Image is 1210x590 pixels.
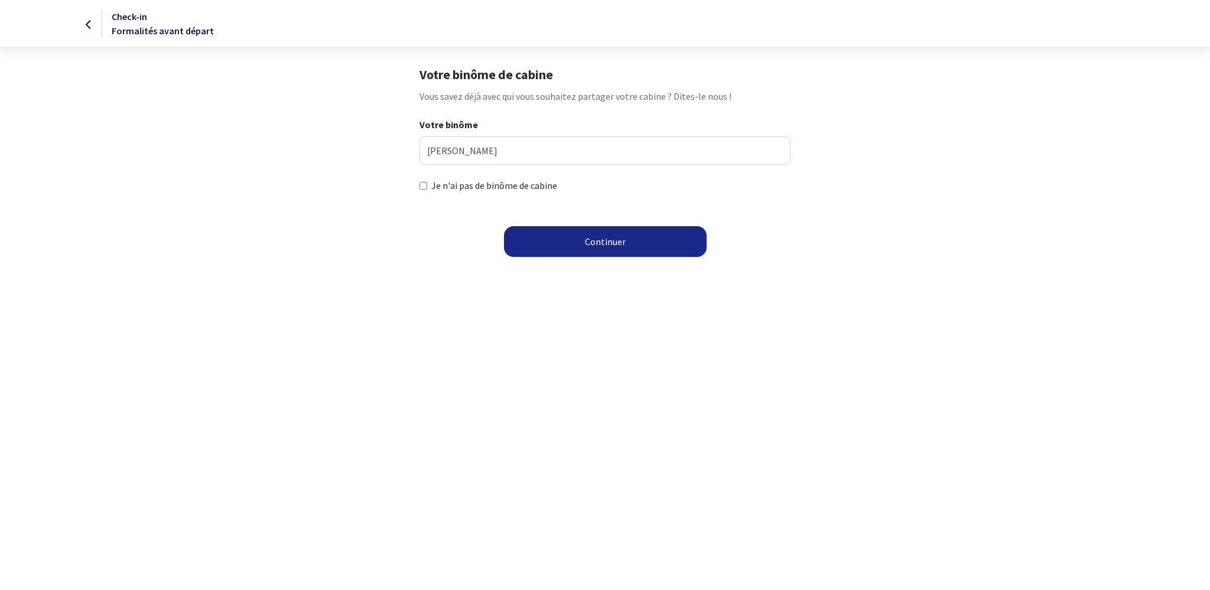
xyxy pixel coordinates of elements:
[431,178,557,193] label: Je n'ai pas de binôme de cabine
[419,119,478,131] strong: Votre binôme
[504,226,707,257] button: Continuer
[419,136,790,165] input: Indiquez votre binôme
[419,67,790,82] h1: Votre binôme de cabine
[112,11,214,37] span: Check-in Formalités avant départ
[419,89,790,103] p: Vous savez déjà avec qui vous souhaitez partager votre cabine ? Dites-le nous !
